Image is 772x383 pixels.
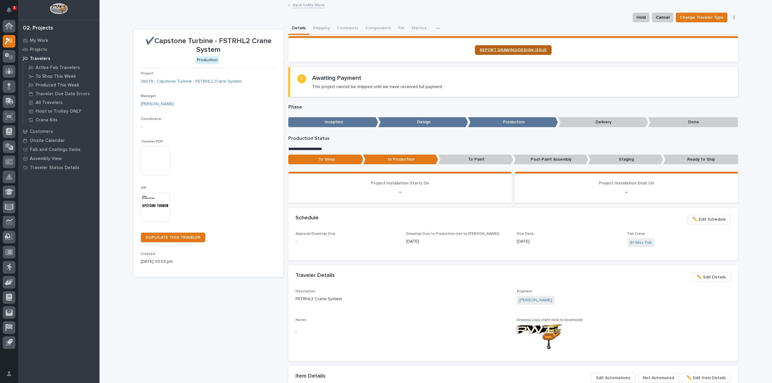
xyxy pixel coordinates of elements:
[517,318,583,322] span: Drawing Logo (right-click to download)
[30,138,65,143] p: Onsite Calendar
[676,13,727,22] button: Change Traveler Type
[141,140,163,143] span: Traveler PDF
[36,74,76,79] p: To Shop This Week
[30,38,48,43] p: My Work
[288,117,378,127] p: Inception
[408,22,430,35] button: Metrics
[296,373,325,380] h2: Item Details
[18,45,100,54] a: Projects
[378,117,468,127] p: Design
[652,13,673,22] button: Cancel
[697,274,726,281] span: ✏️ Edit Details
[30,165,80,171] p: Traveler Status Details
[588,155,663,165] p: Staging
[141,101,174,107] a: [PERSON_NAME]
[13,6,15,10] p: 3
[141,186,147,190] span: VIP
[146,235,201,240] span: DUPLICATE THIS TRAVELER
[196,56,219,64] div: Production
[648,117,738,127] p: Done
[141,78,242,85] a: 26578 - Capstone Turbine - FSTRHL2 Crane System
[36,118,58,123] p: Crane Kits
[296,290,315,293] span: Description
[371,181,429,185] span: Project Installation Starts On
[596,374,630,381] span: Edit Automations
[468,117,558,127] p: Production
[296,238,399,245] p: -
[296,272,335,279] h2: Traveler Details
[517,232,534,236] span: Due Date
[692,216,726,223] span: ✏️ Edit Schedule
[141,233,205,242] a: DUPLICATE THIS TRAVELER
[628,232,645,236] span: Fab Crews
[141,37,276,54] p: ✔️Capstone Turbine - FSTRHL2 Crane System
[18,136,100,145] a: Onsite Calendar
[519,297,552,303] a: [PERSON_NAME]
[30,156,62,162] p: Assembly View
[36,83,79,88] p: Produced This Week
[687,374,726,381] span: ✏️ Edit Item Details
[23,116,100,124] a: Crane Kits
[36,109,81,114] p: Hoist or Trolley ONLY
[513,155,588,165] p: Post-Paint Assembly
[3,4,15,16] button: Notifications
[23,107,100,115] a: Hoist or Trolley ONLY
[638,373,679,383] button: Not Automated
[687,215,731,224] button: ✏️ Edit Schedule
[23,25,53,32] div: 02. Projects
[296,232,335,236] span: Approval Drawings Due
[296,188,505,196] p: -
[362,22,395,35] button: Components
[18,36,100,45] a: My Work
[296,329,510,335] p: -
[406,232,499,236] span: Drawings Due to Production (set by [PERSON_NAME])
[141,124,276,130] p: -
[558,117,648,127] p: Delivery
[141,259,276,265] p: [DATE] 03:03 pm
[23,81,100,89] a: Produced This Week
[30,56,50,61] p: Travelers
[50,3,68,14] img: Workspace Logo
[296,215,319,221] h2: Schedule
[18,127,100,136] a: Customers
[23,63,100,72] a: Active Fab Travelers
[18,163,100,172] a: Traveler Status Details
[23,89,100,98] a: Traveler Due Date Errors
[296,296,510,302] p: FSTRHL2 Crane System
[656,14,669,21] span: Cancel
[517,290,532,293] span: Engineer
[480,48,547,52] span: REPORT DRAWING/DESIGN ISSUE
[30,129,53,134] p: Customers
[288,104,738,110] p: Phase
[288,136,738,141] p: Production Status
[633,13,650,22] button: Hold
[438,155,513,165] p: To Paint
[23,98,100,107] a: All Travelers
[312,84,443,89] p: This project cannot be shipped until we have received full payment.
[663,155,738,165] p: Ready to Ship
[141,117,162,121] span: Coordinator
[680,14,723,21] span: Change Traveler Type
[682,373,731,383] button: ✏️ Edit Item Details
[141,252,155,256] span: Created
[23,72,100,80] a: To Shop This Week
[517,238,620,245] p: [DATE]
[36,100,63,105] p: All Travelers
[18,154,100,163] a: Assembly View
[522,188,731,196] p: -
[475,45,552,55] a: REPORT DRAWING/DESIGN ISSUE
[141,72,153,75] span: Project
[296,318,306,322] span: Notes
[293,1,324,8] a: Back toMy Work
[630,240,652,246] a: B1 Misc Fab
[406,238,510,245] p: [DATE]
[309,22,333,35] button: Shipping
[30,47,47,52] p: Projects
[643,374,674,381] span: Not Automated
[288,155,363,165] p: To Shop
[591,373,635,383] button: Edit Automations
[8,7,15,17] div: Notifications3
[517,325,562,349] img: 9ZkK2cQIbh2cRMnt1SLjrnVTgld-rTE-4W-Xbr3ka6Y
[18,54,100,63] a: Travelers
[36,65,80,71] p: Active Fab Travelers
